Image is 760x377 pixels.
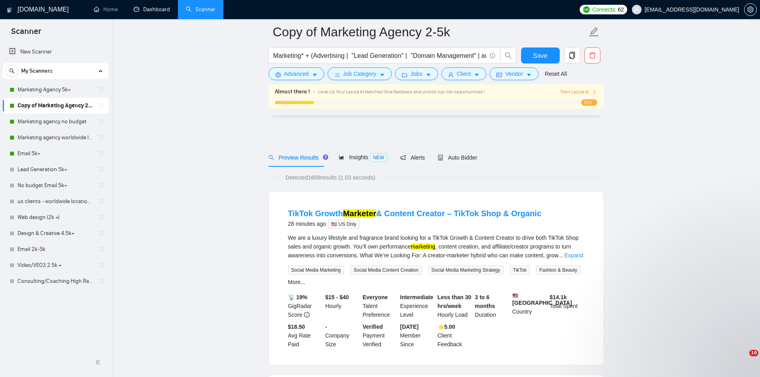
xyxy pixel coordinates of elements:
span: holder [98,214,105,221]
div: Member Since [399,322,436,349]
span: Connects: [592,5,616,14]
span: search [6,68,18,74]
div: Payment Verified [361,322,399,349]
a: Video/VEO3 2.5k + [18,257,93,273]
span: holder [98,278,105,284]
div: Experience Level [399,293,436,319]
span: holder [98,182,105,189]
span: Alerts [400,154,425,161]
div: Avg Rate Paid [286,322,324,349]
div: Hourly [324,293,361,319]
input: Scanner name... [273,22,587,42]
span: caret-down [426,72,431,78]
span: holder [98,262,105,268]
span: Scanner [5,26,47,42]
span: bars [334,72,340,78]
span: NEW [370,153,387,162]
iframe: Intercom live chat [733,350,752,369]
span: Save [533,51,547,61]
a: searchScanner [186,6,215,13]
a: Marketing agency worldwide location [18,130,93,146]
b: Less than 30 hrs/week [438,294,472,309]
span: 13% [581,99,597,106]
div: Tooltip anchor [322,154,329,161]
button: folderJobscaret-down [395,67,438,80]
a: dashboardDashboard [134,6,170,13]
button: Save [521,47,560,63]
input: Search Freelance Jobs... [273,51,486,61]
mark: marketing [411,243,435,250]
span: Client [457,69,471,78]
span: holder [98,246,105,253]
div: 28 minutes ago [288,219,541,229]
span: setting [744,6,756,13]
mark: Marketer [343,209,376,218]
span: notification [400,155,406,160]
div: Client Feedback [436,322,474,349]
a: setting [744,6,757,13]
a: homeHome [94,6,118,13]
span: My Scanners [21,63,53,79]
b: - [325,324,327,330]
span: Vendor [505,69,523,78]
span: holder [98,118,105,125]
b: Everyone [363,294,388,300]
span: Level Up Your Laziza AI Matches! Give feedback and unlock top-tier opportunities ! [318,89,485,95]
span: holder [98,134,105,141]
a: Email 2k-5k [18,241,93,257]
span: info-circle [304,312,310,318]
span: caret-down [526,72,532,78]
span: Jobs [411,69,422,78]
span: setting [275,72,281,78]
span: holder [98,166,105,173]
a: Expand [565,252,583,259]
span: edit [589,27,599,37]
span: holder [98,198,105,205]
button: delete [584,47,600,63]
span: 10 [749,350,758,356]
span: search [268,155,274,160]
span: idcard [496,72,502,78]
span: search [501,52,516,59]
a: Marketing Agency 5k+ [18,82,93,98]
div: Company Size [324,322,361,349]
span: Detected 1609 results (1.03 seconds) [280,173,381,182]
span: holder [98,87,105,93]
a: us clients - worldwide location Email 5k+ [18,193,93,209]
div: Talent Preference [361,293,399,319]
span: Social Media Marketing Strategy [428,266,503,274]
b: [GEOGRAPHIC_DATA] [512,293,572,306]
span: caret-down [312,72,318,78]
button: search [500,47,516,63]
button: settingAdvancedcaret-down [268,67,324,80]
b: [DATE] [400,324,418,330]
span: Job Category [343,69,376,78]
a: More... [288,279,306,285]
span: robot [438,155,443,160]
button: Train Laziza AI [560,88,597,96]
span: Social Media Content Creation [350,266,422,274]
div: Country [511,293,548,319]
span: Advanced [284,69,309,78]
div: GigRadar Score [286,293,324,319]
span: copy [565,52,580,59]
button: copy [564,47,580,63]
span: holder [98,150,105,157]
span: folder [402,72,407,78]
b: $15 - $40 [325,294,349,300]
div: Total Spent [548,293,586,319]
span: Auto Bidder [438,154,477,161]
a: TikTok GrowthMarketer& Content Creator – TikTok Shop & Organic [288,209,541,218]
button: search [6,65,18,77]
span: Preview Results [268,154,326,161]
button: barsJob Categorycaret-down [328,67,392,80]
a: Email 5k+ [18,146,93,162]
li: New Scanner [3,44,109,60]
div: Duration [473,293,511,319]
span: caret-down [474,72,480,78]
span: delete [585,52,600,59]
li: My Scanners [3,63,109,289]
a: No budget Email 5k+ [18,178,93,193]
span: info-circle [490,53,495,58]
a: Marketing agency no budget [18,114,93,130]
